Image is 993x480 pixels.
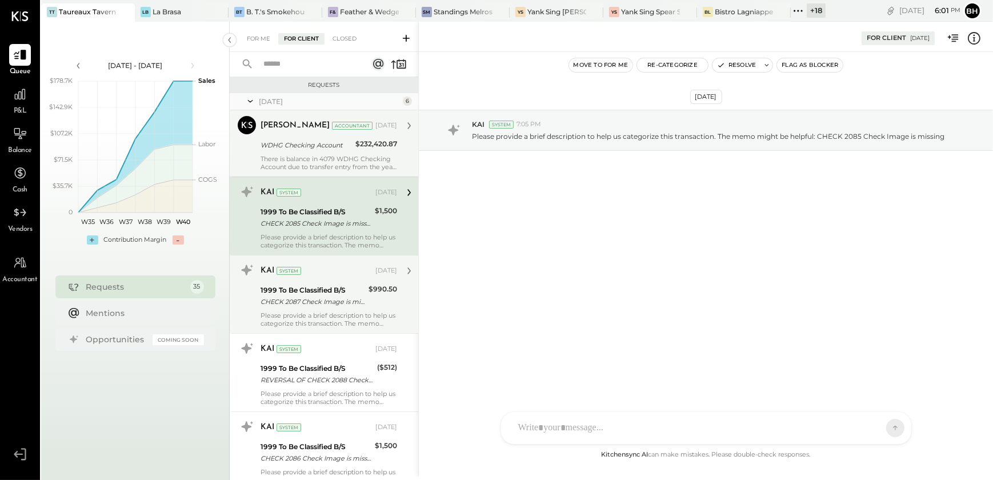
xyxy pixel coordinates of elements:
[277,345,301,353] div: System
[86,281,185,293] div: Requests
[54,155,73,163] text: $71.5K
[81,218,94,226] text: W35
[963,2,982,20] button: Bh
[50,77,73,85] text: $178.7K
[621,7,680,17] div: Yank Sing Spear Street
[261,296,365,307] div: CHECK 2087 Check Image is missing
[1,123,39,156] a: Balance
[69,208,73,216] text: 0
[489,121,514,129] div: System
[261,139,352,151] div: WDHG Checking Account
[86,307,198,319] div: Mentions
[375,205,397,217] div: $1,500
[777,58,843,72] button: Flag as Blocker
[569,58,633,72] button: Move to for me
[13,185,27,195] span: Cash
[261,363,374,374] div: 1999 To Be Classified B/S
[8,146,32,156] span: Balance
[1,202,39,235] a: Vendors
[375,188,397,197] div: [DATE]
[261,453,371,464] div: CHECK 2086 Check Image is missing
[332,122,373,130] div: Accountant
[910,34,930,42] div: [DATE]
[375,440,397,451] div: $1,500
[153,7,181,17] div: La Brasa
[153,334,204,345] div: Coming Soon
[261,233,397,249] div: Please provide a brief description to help us categorize this transaction. The memo might be help...
[609,7,619,17] div: YS
[328,7,338,17] div: F&
[198,77,215,85] text: Sales
[422,7,432,17] div: SM
[369,283,397,295] div: $990.50
[637,58,708,72] button: Re-Categorize
[10,67,31,77] span: Queue
[104,235,167,245] div: Contribution Margin
[899,5,960,16] div: [DATE]
[14,106,27,117] span: P&L
[403,97,412,106] div: 6
[261,218,371,229] div: CHECK 2085 Check Image is missing
[53,182,73,190] text: $35.7K
[715,7,773,17] div: Bistro Lagniappe
[867,34,906,43] div: For Client
[234,7,245,17] div: BT
[375,423,397,432] div: [DATE]
[141,7,151,17] div: LB
[340,7,399,17] div: Feather & Wedge
[49,103,73,111] text: $142.9K
[50,129,73,137] text: $107.2K
[278,33,325,45] div: For Client
[259,97,400,106] div: [DATE]
[59,7,116,17] div: Taureaux Tavern
[375,345,397,354] div: [DATE]
[355,138,397,150] div: $232,420.87
[703,7,713,17] div: BL
[261,206,371,218] div: 1999 To Be Classified B/S
[472,119,485,129] span: KAI
[885,5,896,17] div: copy link
[327,33,362,45] div: Closed
[241,33,276,45] div: For Me
[261,187,274,198] div: KAI
[47,7,57,17] div: TT
[175,218,190,226] text: W40
[690,90,722,104] div: [DATE]
[712,58,760,72] button: Resolve
[87,61,184,70] div: [DATE] - [DATE]
[377,362,397,373] div: ($512)
[261,441,371,453] div: 1999 To Be Classified B/S
[157,218,171,226] text: W39
[277,423,301,431] div: System
[3,275,38,285] span: Accountant
[261,311,397,327] div: Please provide a brief description to help us categorize this transaction. The memo might be help...
[261,390,397,406] div: Please provide a brief description to help us categorize this transaction. The memo might be help...
[87,235,98,245] div: +
[516,120,541,129] span: 7:05 PM
[277,189,301,197] div: System
[375,121,397,130] div: [DATE]
[235,81,413,89] div: Requests
[198,175,217,183] text: COGS
[246,7,305,17] div: B. T.'s Smokehouse
[198,140,215,148] text: Labor
[375,266,397,275] div: [DATE]
[261,343,274,355] div: KAI
[1,44,39,77] a: Queue
[527,7,586,17] div: Yank Sing [PERSON_NAME][GEOGRAPHIC_DATA]
[86,334,147,345] div: Opportunities
[261,374,374,386] div: REVERSAL OF CHECK 2088 Check Image is missing
[8,225,33,235] span: Vendors
[261,120,330,131] div: [PERSON_NAME]
[261,265,274,277] div: KAI
[138,218,152,226] text: W38
[261,422,274,433] div: KAI
[1,252,39,285] a: Accountant
[99,218,114,226] text: W36
[1,83,39,117] a: P&L
[119,218,133,226] text: W37
[261,285,365,296] div: 1999 To Be Classified B/S
[173,235,184,245] div: -
[261,155,397,171] div: There is balance in 4079 WDHG Checking Account due to transfer entry from the year [DATE]. Kindly...
[434,7,493,17] div: Standings Melrose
